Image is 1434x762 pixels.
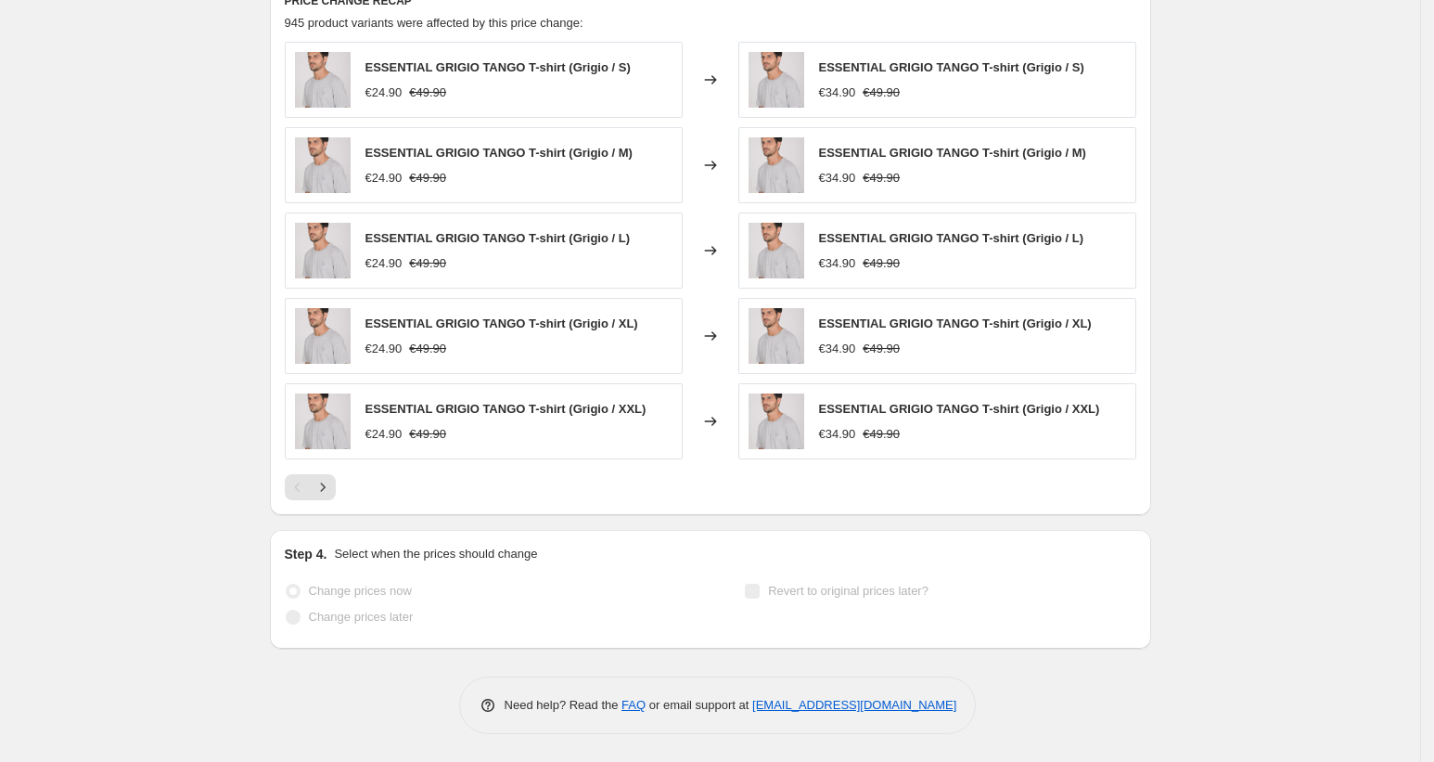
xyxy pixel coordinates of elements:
[863,256,900,270] span: €49.90
[365,85,403,99] span: €24.90
[310,474,336,500] button: Next
[749,394,804,449] img: essential-tango-grigio-t-shirt-tacchettee-indossata_80x.jpg
[621,698,646,712] a: FAQ
[749,137,804,193] img: essential-tango-grigio-t-shirt-tacchettee-indossata_80x.jpg
[863,171,900,185] span: €49.90
[365,402,647,416] span: ESSENTIAL GRIGIO TANGO T-shirt (Grigio / XXL)
[409,427,446,441] span: €49.90
[646,698,752,712] span: or email support at
[505,698,622,712] span: Need help? Read the
[819,60,1084,74] span: ESSENTIAL GRIGIO TANGO T-shirt (Grigio / S)
[295,308,351,364] img: essential-tango-grigio-t-shirt-tacchettee-indossata_80x.jpg
[295,52,351,108] img: essential-tango-grigio-t-shirt-tacchettee-indossata_80x.jpg
[819,85,856,99] span: €34.90
[409,342,446,355] span: €49.90
[749,308,804,364] img: essential-tango-grigio-t-shirt-tacchettee-indossata_80x.jpg
[749,223,804,278] img: essential-tango-grigio-t-shirt-tacchettee-indossata_80x.jpg
[365,146,633,160] span: ESSENTIAL GRIGIO TANGO T-shirt (Grigio / M)
[365,231,631,245] span: ESSENTIAL GRIGIO TANGO T-shirt (Grigio / L)
[819,231,1084,245] span: ESSENTIAL GRIGIO TANGO T-shirt (Grigio / L)
[365,342,403,355] span: €24.90
[863,342,900,355] span: €49.90
[365,256,403,270] span: €24.90
[309,584,412,598] span: Change prices now
[309,610,414,624] span: Change prices later
[409,256,446,270] span: €49.90
[863,427,900,441] span: €49.90
[285,474,336,500] nav: Pagination
[365,171,403,185] span: €24.90
[334,545,537,563] p: Select when the prices should change
[365,316,638,330] span: ESSENTIAL GRIGIO TANGO T-shirt (Grigio / XL)
[365,60,631,74] span: ESSENTIAL GRIGIO TANGO T-shirt (Grigio / S)
[752,698,956,712] a: [EMAIL_ADDRESS][DOMAIN_NAME]
[863,85,900,99] span: €49.90
[819,402,1100,416] span: ESSENTIAL GRIGIO TANGO T-shirt (Grigio / XXL)
[819,146,1086,160] span: ESSENTIAL GRIGIO TANGO T-shirt (Grigio / M)
[295,223,351,278] img: essential-tango-grigio-t-shirt-tacchettee-indossata_80x.jpg
[295,137,351,193] img: essential-tango-grigio-t-shirt-tacchettee-indossata_80x.jpg
[819,427,856,441] span: €34.90
[819,171,856,185] span: €34.90
[409,85,446,99] span: €49.90
[285,16,583,30] span: 945 product variants were affected by this price change:
[819,316,1092,330] span: ESSENTIAL GRIGIO TANGO T-shirt (Grigio / XL)
[295,394,351,449] img: essential-tango-grigio-t-shirt-tacchettee-indossata_80x.jpg
[365,427,403,441] span: €24.90
[768,584,928,598] span: Revert to original prices later?
[285,545,327,563] h2: Step 4.
[749,52,804,108] img: essential-tango-grigio-t-shirt-tacchettee-indossata_80x.jpg
[409,171,446,185] span: €49.90
[819,342,856,355] span: €34.90
[819,256,856,270] span: €34.90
